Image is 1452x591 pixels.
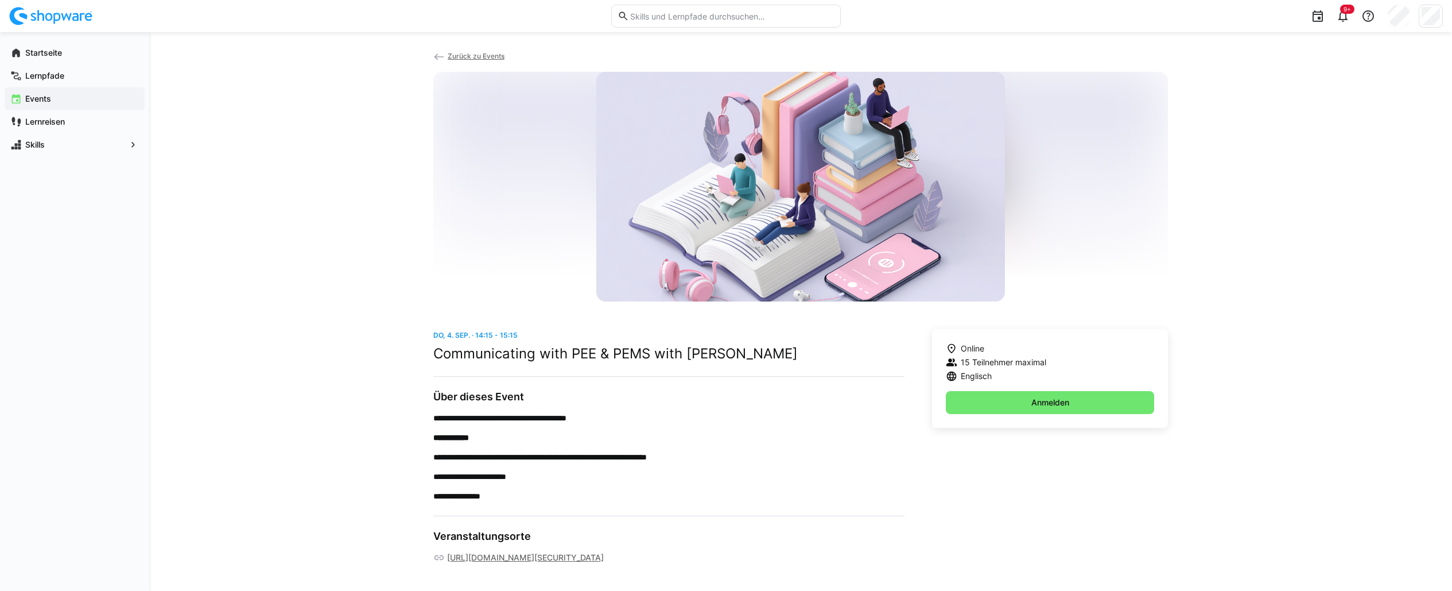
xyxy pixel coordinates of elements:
[629,11,834,21] input: Skills und Lernpfade durchsuchen…
[433,530,904,543] h3: Veranstaltungsorte
[1344,6,1351,13] span: 9+
[961,343,984,354] span: Online
[1030,397,1071,408] span: Anmelden
[961,357,1046,368] span: 15 Teilnehmer maximal
[961,370,992,382] span: Englisch
[946,391,1154,414] button: Anmelden
[433,391,904,403] h3: Über dieses Event
[447,552,604,563] a: [URL][DOMAIN_NAME][SECURITY_DATA]
[448,52,504,60] span: Zurück zu Events
[433,345,904,362] h2: Communicating with PEE & PEMS with [PERSON_NAME]
[433,52,504,60] a: Zurück zu Events
[433,331,518,339] span: Do, 4. Sep. · 14:15 - 15:15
